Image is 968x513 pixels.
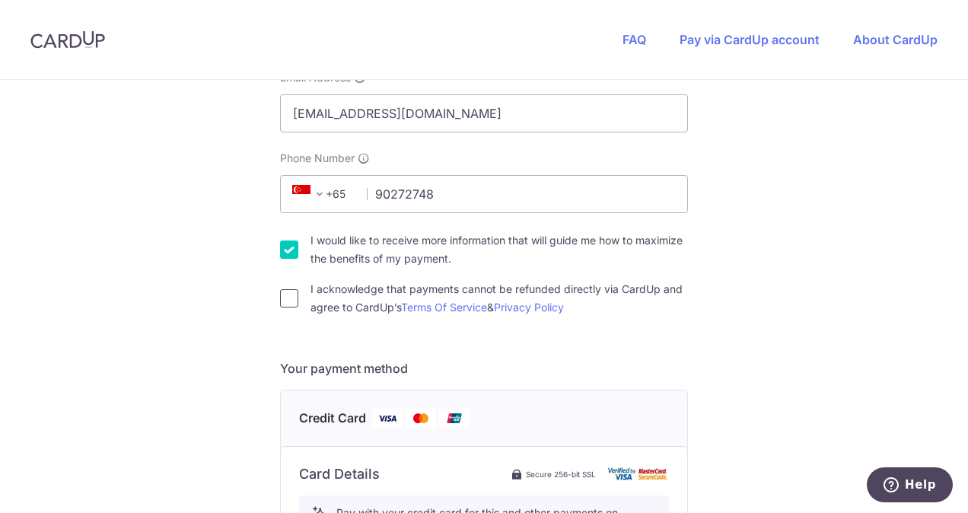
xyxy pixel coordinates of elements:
h6: Card Details [299,465,380,483]
a: About CardUp [853,32,938,47]
img: Union Pay [439,409,470,428]
label: I acknowledge that payments cannot be refunded directly via CardUp and agree to CardUp’s & [310,280,688,317]
span: Phone Number [280,151,355,166]
input: Email address [280,94,688,132]
span: Credit Card [299,409,366,428]
img: card secure [608,467,669,480]
span: Secure 256-bit SSL [526,468,596,480]
a: FAQ [623,32,646,47]
span: +65 [288,185,356,203]
img: Mastercard [406,409,436,428]
iframe: Opens a widget where you can find more information [866,467,953,505]
a: Pay via CardUp account [680,32,820,47]
img: CardUp [30,30,105,49]
h5: Your payment method [280,359,688,378]
a: Terms Of Service [401,301,487,314]
img: Visa [372,409,403,428]
span: +65 [292,185,329,203]
a: Privacy Policy [494,301,564,314]
label: I would like to receive more information that will guide me how to maximize the benefits of my pa... [310,231,688,268]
